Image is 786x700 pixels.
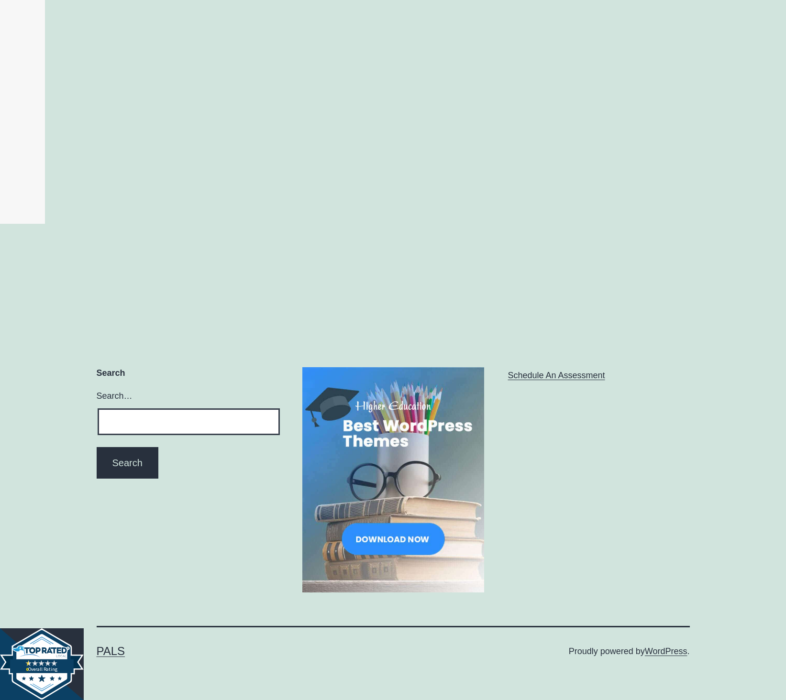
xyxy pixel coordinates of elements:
a: WordPress [645,646,687,656]
a: PALS [97,645,125,657]
div: Proudly powered by . [569,644,690,659]
text: Overall Rating [26,666,58,672]
nav: Menu [508,367,690,383]
h2: Search [97,367,278,379]
label: Search… [97,389,278,404]
a: Schedule An Assessment [508,371,605,380]
input: Search [97,447,158,479]
tspan: 0 [26,666,29,672]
